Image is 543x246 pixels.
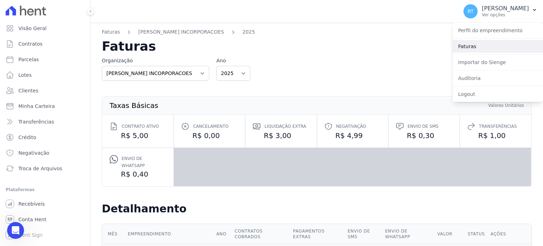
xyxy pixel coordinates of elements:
b: Segurança reforçada [17,27,76,32]
span: Visão Geral [18,25,47,32]
th: Empreendimento [125,224,214,244]
a: Importar do Sienge [452,56,543,69]
label: Organização [102,57,209,64]
button: Enviar uma mensagem [121,189,133,200]
iframe: Intercom live chat [7,222,24,239]
th: Pagamentos extras [290,224,345,244]
span: Minha Carteira [18,103,55,110]
a: Conta Hent [3,212,87,227]
a: Minha Carteira [3,99,87,113]
span: Envio de SMS [408,123,439,130]
button: Selecionador de Emoji [11,192,17,198]
span: Negativação [336,123,366,130]
span: Contratos [18,40,42,47]
dd: R$ 3,00 [252,131,309,141]
div: Estamos te esperando! 🚀 [11,172,110,179]
th: Mês [102,224,125,244]
a: [PERSON_NAME] INCORPORACOES [138,28,224,36]
b: Recursos digitais modernos [17,40,95,46]
a: Auditoria [452,72,543,85]
dd: R$ 4,99 [324,131,381,141]
a: Logout [452,88,543,101]
div: ✨ Tudo isso em um só lugar, para facilitar a sua gestão e reduzir processos . [11,58,110,79]
dd: R$ 0,40 [110,169,167,179]
div: Fechar [124,3,137,16]
div: Plataformas [6,185,84,194]
span: Contrato ativo [122,123,159,130]
b: participação do tomador de decisão [11,103,104,116]
a: Recebíveis [3,197,87,211]
th: Ações [488,224,531,244]
span: Cancelamento [193,123,228,130]
h2: Detalhamento [102,202,532,215]
th: Taxas Básicas [109,102,159,109]
th: Envio de Whatsapp [382,224,434,244]
button: go back [5,3,18,16]
span: Clientes [18,87,38,94]
textarea: Envie uma mensagem... [6,177,135,189]
span: Liquidação extra [264,123,306,130]
span: Conta Hent [18,216,46,223]
span: Parcelas [18,56,39,63]
div: 👉Para que possamos explicar todos os detalhes e alinhar os próximos passos, reserve o seu horário... [11,82,110,124]
label: Ano [216,57,250,64]
span: Recebíveis [18,200,45,207]
span: Transferências [18,118,54,125]
a: Visão Geral [3,21,87,35]
p: [PERSON_NAME] [482,5,529,12]
h2: Faturas [102,40,532,53]
th: Envio de SMS [345,224,382,244]
span: Troca de Arquivos [18,165,62,172]
a: Transferências [3,115,87,129]
dd: R$ 0,00 [181,131,238,141]
span: RT [467,9,473,14]
a: Perfil do empreendimento [452,24,543,37]
a: Troca de Arquivos [3,161,87,176]
span: Crédito [18,134,36,141]
span: Envio de Whatsapp [122,155,167,169]
dd: R$ 1,00 [467,131,524,141]
h1: Adriane [34,4,56,9]
button: RT [PERSON_NAME] Ver opções [458,1,543,21]
a: Parcelas [3,52,87,67]
span: Transferências [479,123,517,130]
button: Upload do anexo [34,192,39,198]
button: Selecionador de GIF [22,192,28,198]
th: Valor [434,224,465,244]
a: Lotes [3,68,87,82]
nav: Breadcrumb [102,28,532,40]
th: Ano [214,224,232,244]
button: Início [111,3,124,16]
b: necessária para que suas operações continuem acontecendo da melhor forma possível [11,127,101,154]
th: Valores Unitários [488,102,524,109]
a: Faturas [452,40,543,53]
span: Lotes [18,71,32,79]
a: Crédito [3,130,87,144]
a: Faturas [102,28,120,36]
span: Negativação [18,149,49,156]
p: Ativo(a) há 1d [34,9,67,16]
dd: R$ 0,30 [396,131,452,141]
a: Clientes [3,84,87,98]
div: Essa atualização é e assegurar que a organização aproveite ao máximo os benefícios da nova Conta ... [11,127,110,169]
th: Status [465,224,488,244]
a: Negativação [3,146,87,160]
b: demorados [36,72,67,78]
a: 2025 [243,28,255,36]
p: Ver opções [482,12,529,18]
dd: R$ 5,00 [110,131,167,141]
img: Profile image for Adriane [20,4,31,15]
th: Contratos cobrados [232,224,290,244]
a: Contratos [3,37,87,51]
